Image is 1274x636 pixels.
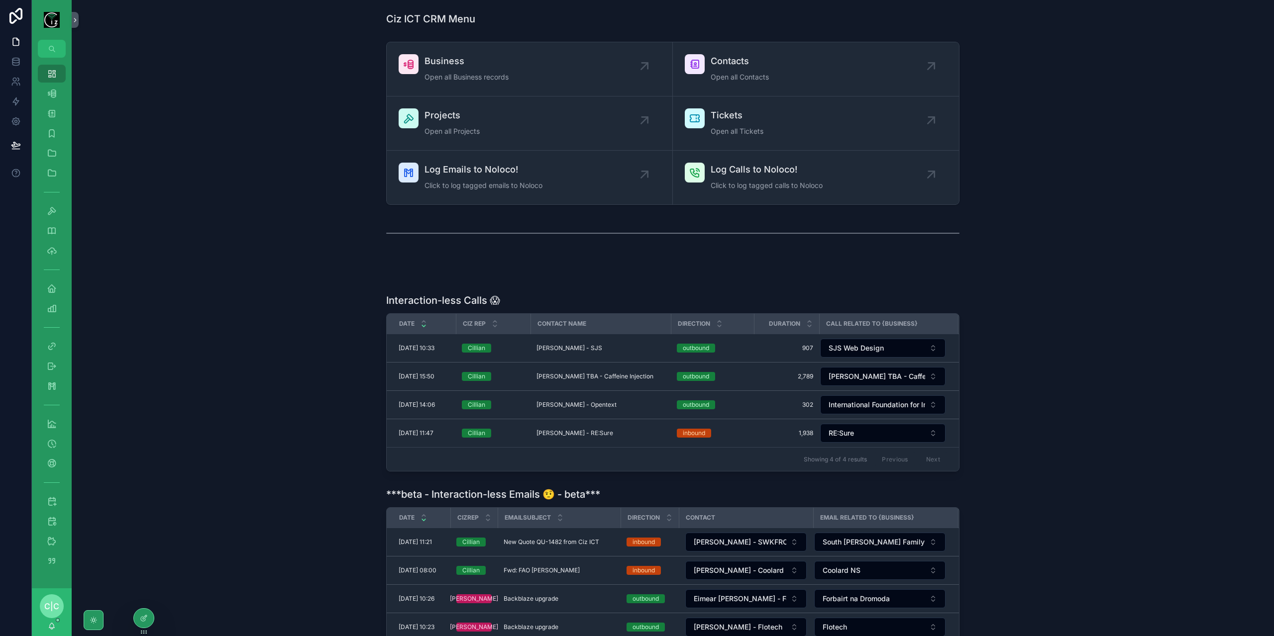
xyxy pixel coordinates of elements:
span: Projects [425,108,480,122]
a: [DATE] 10:33 [399,344,450,352]
span: Date [399,514,415,522]
span: Ciz Rep [463,320,486,328]
a: Cillian [456,566,492,575]
span: Direction [628,514,660,522]
a: Select Button [820,338,946,358]
span: New Quote QU-1482 from Ciz ICT [504,538,599,546]
div: [PERSON_NAME] [450,623,498,632]
a: [PERSON_NAME] - SJS [536,344,665,352]
button: Select Button [685,589,807,608]
span: [PERSON_NAME] TBA - Caffeine Injection [536,372,653,380]
a: 2,789 [760,372,813,380]
span: Flotech [823,622,847,632]
div: outbound [683,400,709,409]
button: Select Button [820,395,946,414]
a: [PERSON_NAME] TBA - Caffeine Injection [536,372,665,380]
a: TicketsOpen all Tickets [673,96,959,151]
span: Showing 4 of 4 results [804,455,867,463]
div: outbound [633,623,659,632]
a: inbound [627,538,673,546]
div: inbound [633,566,655,575]
div: Cillian [468,400,485,409]
span: Tickets [711,108,763,122]
a: Select Button [814,589,946,609]
a: [DATE] 14:06 [399,401,450,409]
a: [DATE] 10:26 [399,595,444,603]
a: Log Calls to Noloco!Click to log tagged calls to Noloco [673,151,959,204]
span: [PERSON_NAME] - Flotech [694,622,782,632]
div: outbound [683,372,709,381]
div: Cillian [468,429,485,438]
a: Select Button [820,423,946,443]
h1: Interaction-less Calls 😱 [386,293,500,307]
div: inbound [633,538,655,546]
button: Select Button [814,533,946,551]
span: Open all Contacts [711,72,769,82]
span: [DATE] 15:50 [399,372,434,380]
a: Fwd: FAO [PERSON_NAME] [504,566,615,574]
a: Cillian [462,372,525,381]
a: inbound [627,566,673,575]
a: outbound [627,623,673,632]
a: outbound [677,400,748,409]
a: Select Button [820,395,946,415]
span: Backblaze upgrade [504,595,558,603]
a: Cillian [462,400,525,409]
span: Click to log tagged calls to Noloco [711,181,823,190]
span: [DATE] 11:21 [399,538,432,546]
div: Cillian [462,538,480,546]
div: outbound [633,594,659,603]
div: [PERSON_NAME] [450,594,498,603]
span: [DATE] 08:00 [399,566,436,574]
div: Cillian [468,372,485,381]
span: Contacts [711,54,769,68]
a: [DATE] 08:00 [399,566,444,574]
span: [PERSON_NAME] - Coolard NS [694,565,786,575]
button: Select Button [814,561,946,580]
span: [PERSON_NAME] - SWKFRC [694,537,786,547]
a: [DATE] 11:47 [399,429,450,437]
span: RE:Sure [829,428,854,438]
a: Select Button [814,560,946,580]
a: 907 [760,344,813,352]
a: Select Button [685,532,807,552]
a: [DATE] 15:50 [399,372,450,380]
span: Eimear [PERSON_NAME] - Forbairt [694,594,786,604]
div: Cillian [462,566,480,575]
a: BusinessOpen all Business records [387,42,673,96]
a: ProjectsOpen all Projects [387,96,673,151]
a: Select Button [820,366,946,386]
a: 302 [760,401,813,409]
a: Cillian [456,538,492,546]
span: Fwd: FAO [PERSON_NAME] [504,566,580,574]
span: [PERSON_NAME] - Opentext [536,401,617,409]
span: South [PERSON_NAME] Family Resource Centre (SWKFRC) [823,537,925,547]
div: inbound [683,429,705,438]
span: 1,938 [760,429,813,437]
span: Log Calls to Noloco! [711,163,823,177]
span: EmailSubject [505,514,551,522]
a: outbound [627,594,673,603]
span: Call Related To {Business} [826,320,918,328]
a: [DATE] 11:21 [399,538,444,546]
span: SJS Web Design [829,343,884,353]
span: [DATE] 10:33 [399,344,434,352]
a: [PERSON_NAME] - RE:Sure [536,429,665,437]
span: Coolard NS [823,565,860,575]
h1: Ciz ICT CRM Menu [386,12,475,26]
span: Date [399,320,415,328]
button: Select Button [685,533,807,551]
span: Email Related To {Business} [820,514,914,522]
span: C|C [44,600,59,612]
span: Click to log tagged emails to Noloco [425,181,542,190]
a: Log Emails to Noloco!Click to log tagged emails to Noloco [387,151,673,204]
a: outbound [677,344,748,353]
a: New Quote QU-1482 from Ciz ICT [504,538,615,546]
span: Open all Projects [425,126,480,136]
span: Direction [678,320,710,328]
span: Contact [686,514,715,522]
span: Open all Business records [425,72,509,82]
span: Backblaze upgrade [504,623,558,631]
